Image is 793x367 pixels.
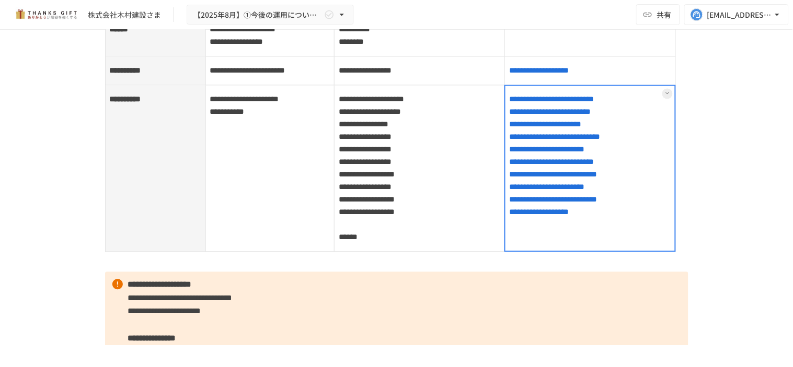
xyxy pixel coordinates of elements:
span: 【2025年8月】①今後の運用についてのご案内/THANKS GIFTキックオフMTG [193,8,322,21]
div: 株式会社木村建設さま [88,9,161,20]
div: [EMAIL_ADDRESS][DOMAIN_NAME] [707,8,772,21]
button: 【2025年8月】①今後の運用についてのご案内/THANKS GIFTキックオフMTG [187,5,354,25]
button: 共有 [636,4,680,25]
span: 共有 [657,9,672,20]
button: [EMAIL_ADDRESS][DOMAIN_NAME] [684,4,789,25]
img: mMP1OxWUAhQbsRWCurg7vIHe5HqDpP7qZo7fRoNLXQh [13,6,79,23]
